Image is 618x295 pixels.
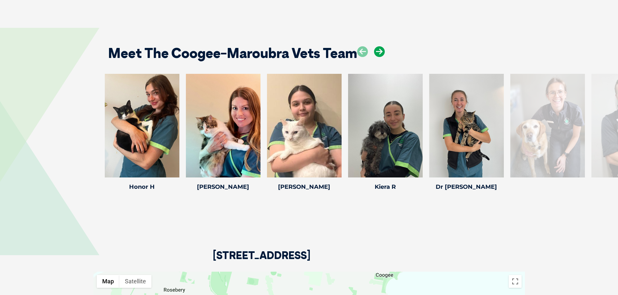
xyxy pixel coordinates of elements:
button: Toggle fullscreen view [509,275,522,288]
h4: [PERSON_NAME] [186,184,261,190]
h4: Dr [PERSON_NAME] [429,184,504,190]
button: Show satellite imagery [119,275,151,288]
h2: Meet The Coogee-Maroubra Vets Team [108,46,357,60]
h2: [STREET_ADDRESS] [213,250,310,272]
h4: Honor H [105,184,179,190]
button: Show street map [97,275,119,288]
h4: Kiera R [348,184,423,190]
h4: [PERSON_NAME] [267,184,342,190]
